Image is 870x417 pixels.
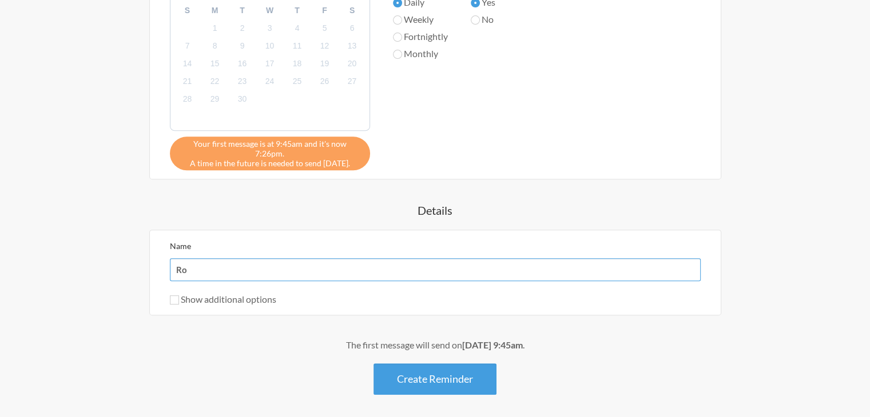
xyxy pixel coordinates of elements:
[374,363,496,395] button: Create Reminder
[235,20,251,36] span: Thursday, October 2, 2025
[317,56,333,72] span: Sunday, October 19, 2025
[471,15,480,25] input: No
[170,258,701,281] input: We suggest a 2 to 4 word name
[180,38,196,54] span: Tuesday, October 7, 2025
[317,74,333,90] span: Sunday, October 26, 2025
[235,91,251,107] span: Thursday, October 30, 2025
[393,47,448,61] label: Monthly
[284,2,311,19] div: T
[229,2,256,19] div: T
[170,294,276,304] label: Show additional options
[207,20,223,36] span: Wednesday, October 1, 2025
[235,56,251,72] span: Thursday, October 16, 2025
[201,2,229,19] div: M
[104,338,767,352] div: The first message will send on .
[170,241,191,251] label: Name
[471,13,532,26] label: No
[180,74,196,90] span: Tuesday, October 21, 2025
[262,38,278,54] span: Friday, October 10, 2025
[393,30,448,43] label: Fortnightly
[344,74,360,90] span: Monday, October 27, 2025
[317,38,333,54] span: Sunday, October 12, 2025
[174,2,201,19] div: S
[344,38,360,54] span: Monday, October 13, 2025
[462,339,523,350] strong: [DATE] 9:45am
[207,38,223,54] span: Wednesday, October 8, 2025
[393,15,402,25] input: Weekly
[393,33,402,42] input: Fortnightly
[207,91,223,107] span: Wednesday, October 29, 2025
[393,50,402,59] input: Monthly
[256,2,284,19] div: W
[180,56,196,72] span: Tuesday, October 14, 2025
[178,139,361,158] span: Your first message is at 9:45am and it's now 7:26pm.
[235,38,251,54] span: Thursday, October 9, 2025
[104,202,767,218] h4: Details
[289,74,305,90] span: Saturday, October 25, 2025
[262,20,278,36] span: Friday, October 3, 2025
[393,13,448,26] label: Weekly
[235,74,251,90] span: Thursday, October 23, 2025
[344,20,360,36] span: Monday, October 6, 2025
[344,56,360,72] span: Monday, October 20, 2025
[262,56,278,72] span: Friday, October 17, 2025
[180,91,196,107] span: Tuesday, October 28, 2025
[207,74,223,90] span: Wednesday, October 22, 2025
[170,137,370,170] div: A time in the future is needed to send [DATE].
[317,20,333,36] span: Sunday, October 5, 2025
[262,74,278,90] span: Friday, October 24, 2025
[207,56,223,72] span: Wednesday, October 15, 2025
[289,56,305,72] span: Saturday, October 18, 2025
[289,38,305,54] span: Saturday, October 11, 2025
[289,20,305,36] span: Saturday, October 4, 2025
[339,2,366,19] div: S
[311,2,339,19] div: F
[170,295,179,304] input: Show additional options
